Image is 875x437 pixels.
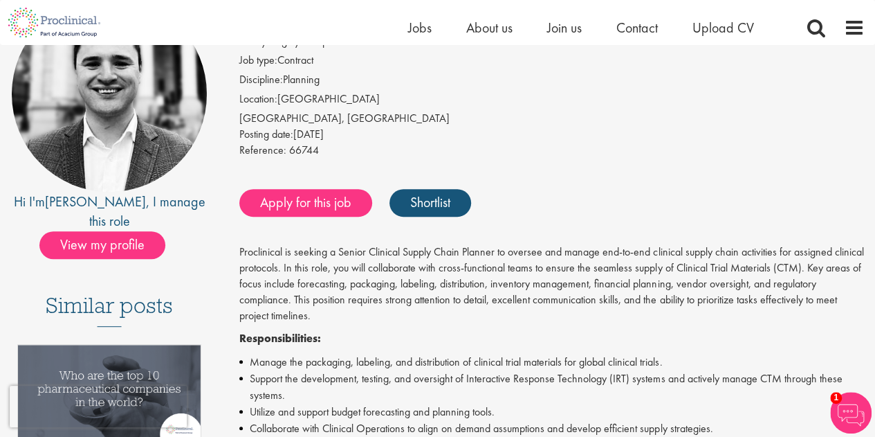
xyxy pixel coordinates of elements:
[239,404,865,420] li: Utilize and support budget forecasting and planning tools.
[239,53,277,69] label: Job type:
[39,234,179,252] a: View my profile
[830,392,842,404] span: 1
[239,127,865,143] div: [DATE]
[408,19,432,37] a: Jobs
[830,392,872,434] img: Chatbot
[616,19,658,37] a: Contact
[39,231,165,259] span: View my profile
[389,189,471,217] a: Shortlist
[239,72,865,91] li: Planning
[239,127,293,141] span: Posting date:
[239,53,865,72] li: Contract
[239,91,865,111] li: [GEOGRAPHIC_DATA]
[239,244,865,323] p: Proclinical is seeking a Senior Clinical Supply Chain Planner to oversee and manage end-to-end cl...
[46,294,173,327] h3: Similar posts
[239,371,865,404] li: Support the development, testing, and oversight of Interactive Response Technology (IRT) systems ...
[239,420,865,437] li: Collaborate with Clinical Operations to align on demand assumptions and develop efficient supply ...
[239,72,283,88] label: Discipline:
[692,19,754,37] a: Upload CV
[239,91,277,107] label: Location:
[239,111,865,127] div: [GEOGRAPHIC_DATA], [GEOGRAPHIC_DATA]
[547,19,582,37] a: Join us
[466,19,513,37] a: About us
[239,189,372,217] a: Apply for this job
[239,331,321,346] strong: Responsibilities:
[272,34,352,48] span: Highly Competitive
[45,193,146,211] a: [PERSON_NAME]
[10,192,208,231] div: Hi I'm , I manage this role
[239,143,286,159] label: Reference:
[10,386,187,427] iframe: reCAPTCHA
[289,143,319,157] span: 66744
[239,354,865,371] li: Manage the packaging, labeling, and distribution of clinical trial materials for global clinical ...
